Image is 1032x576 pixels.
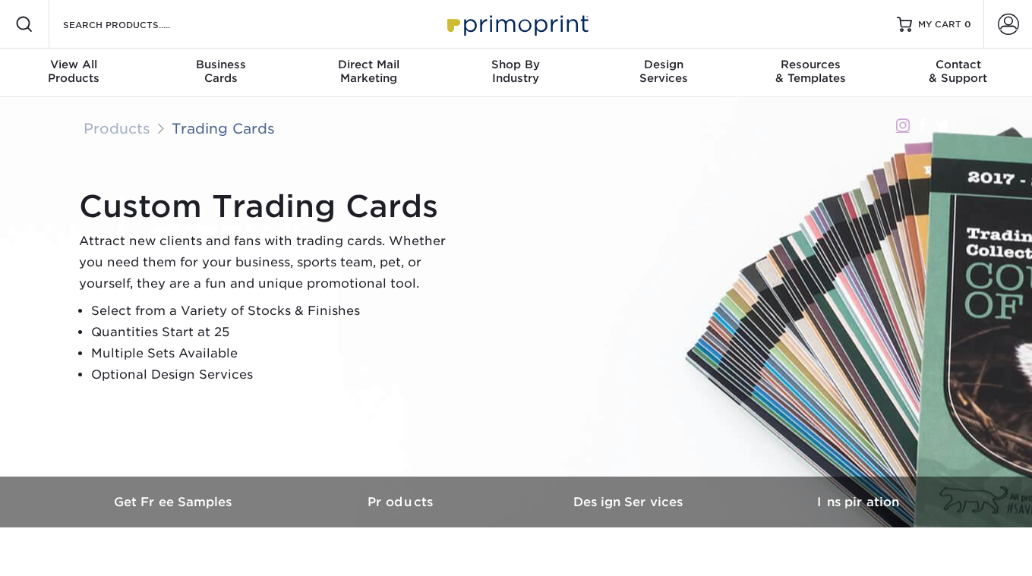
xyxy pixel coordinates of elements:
a: BusinessCards [147,49,295,97]
span: MY CART [918,18,961,31]
a: Products [84,120,150,137]
h3: Get Free Samples [61,495,289,509]
h1: Custom Trading Cards [79,188,459,225]
div: Marketing [295,58,442,85]
h3: Design Services [516,495,744,509]
span: Business [147,58,295,71]
a: Get Free Samples [61,477,289,527]
p: Attract new clients and fans with trading cards. Whether you need them for your business, sports ... [79,231,459,294]
h3: Inspiration [744,495,972,509]
a: Products [289,477,516,527]
span: 0 [964,19,971,30]
span: Design [590,58,737,71]
a: Shop ByIndustry [442,49,589,97]
div: Services [590,58,737,85]
h3: Products [289,495,516,509]
li: Select from a Variety of Stocks & Finishes [91,301,459,322]
a: Inspiration [744,477,972,527]
span: Shop By [442,58,589,71]
span: Direct Mail [295,58,442,71]
li: Optional Design Services [91,364,459,386]
a: Direct MailMarketing [295,49,442,97]
a: Trading Cards [172,120,275,137]
li: Multiple Sets Available [91,343,459,364]
span: Contact [885,58,1032,71]
img: Primoprint [440,8,592,40]
a: Resources& Templates [737,49,885,97]
div: Cards [147,58,295,85]
div: Industry [442,58,589,85]
input: SEARCH PRODUCTS..... [62,15,210,33]
div: & Support [885,58,1032,85]
li: Quantities Start at 25 [91,322,459,343]
a: Design Services [516,477,744,527]
a: DesignServices [590,49,737,97]
div: & Templates [737,58,885,85]
a: Contact& Support [885,49,1032,97]
span: Resources [737,58,885,71]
